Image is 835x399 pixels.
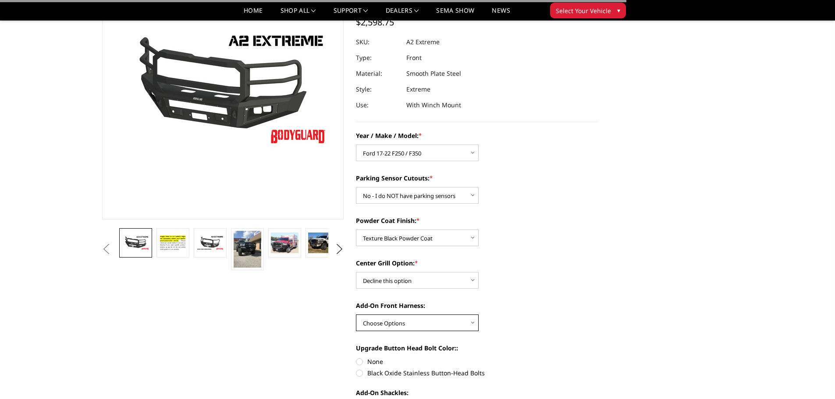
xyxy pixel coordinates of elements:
label: Center Grill Option: [356,258,598,268]
img: A2 Series - Extreme Front Bumper (winch mount) [308,233,336,253]
label: Add-On Shackles: [356,388,598,397]
dd: Front [406,50,422,66]
button: Select Your Vehicle [550,3,626,18]
label: Year / Make / Model: [356,131,598,140]
a: SEMA Show [436,7,474,20]
dd: Smooth Plate Steel [406,66,461,81]
img: A2 Series - Extreme Front Bumper (winch mount) [271,233,298,253]
dt: SKU: [356,34,400,50]
dt: Style: [356,81,400,97]
label: Black Oxide Stainless Button-Head Bolts [356,368,598,378]
label: Add-On Front Harness: [356,301,598,310]
dd: Extreme [406,81,430,97]
img: A2 Series - Extreme Front Bumper (winch mount) [159,233,187,252]
dt: Type: [356,50,400,66]
label: Upgrade Button Head Bolt Color:: [356,343,598,353]
img: A2 Series - Extreme Front Bumper (winch mount) [234,231,261,268]
a: Support [334,7,368,20]
a: News [492,7,510,20]
button: Previous [100,243,113,256]
dt: Use: [356,97,400,113]
dd: With Winch Mount [406,97,461,113]
label: Powder Coat Finish: [356,216,598,225]
label: Parking Sensor Cutouts: [356,173,598,183]
a: Home [244,7,263,20]
dt: Material: [356,66,400,81]
a: Dealers [386,7,419,20]
img: A2 Series - Extreme Front Bumper (winch mount) [122,235,149,251]
iframe: Chat Widget [791,357,835,399]
label: None [356,357,598,366]
a: shop all [281,7,316,20]
dd: A2 Extreme [406,34,440,50]
span: ▾ [617,6,620,15]
span: $2,598.75 [356,16,394,28]
span: Select Your Vehicle [556,6,611,15]
button: Next [333,243,346,256]
img: A2 Series - Extreme Front Bumper (winch mount) [196,235,224,251]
